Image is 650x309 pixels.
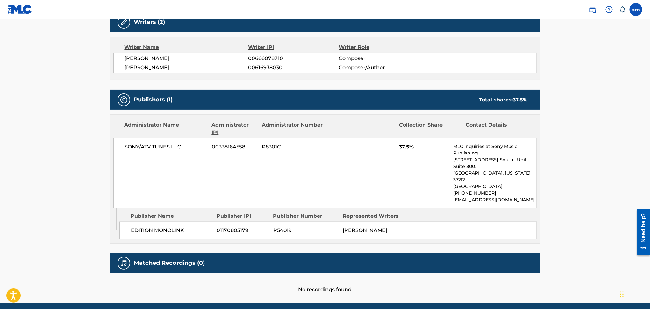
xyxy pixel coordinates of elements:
[619,6,626,13] div: Notifications
[339,64,421,72] span: Composer/Author
[131,227,212,234] span: EDITION MONOLINK
[343,227,388,233] span: [PERSON_NAME]
[466,121,528,136] div: Contact Details
[8,5,32,14] img: MLC Logo
[399,121,461,136] div: Collection Share
[605,6,613,13] img: help
[248,64,339,72] span: 00616938030
[618,278,650,309] iframe: Chat Widget
[343,212,408,220] div: Represented Writers
[125,143,207,151] span: SONY/ATV TUNES LLC
[217,212,268,220] div: Publisher IPI
[248,44,339,51] div: Writer IPI
[589,6,596,13] img: search
[125,64,248,72] span: [PERSON_NAME]
[399,143,448,151] span: 37.5%
[134,18,165,26] h5: Writers (2)
[339,44,421,51] div: Writer Role
[248,55,339,62] span: 00666078710
[120,18,128,26] img: Writers
[620,285,624,304] div: Drag
[120,259,128,267] img: Matched Recordings
[453,196,536,203] p: [EMAIL_ADDRESS][DOMAIN_NAME]
[120,96,128,104] img: Publishers
[131,212,212,220] div: Publisher Name
[586,3,599,16] a: Public Search
[110,273,540,293] div: No recordings found
[212,143,257,151] span: 00338164558
[134,96,173,103] h5: Publishers (1)
[273,212,338,220] div: Publisher Number
[453,170,536,183] p: [GEOGRAPHIC_DATA], [US_STATE] 37212
[603,3,616,16] div: Help
[262,143,324,151] span: P8301C
[453,156,536,170] p: [STREET_ADDRESS] South , Unit Suite 800,
[262,121,324,136] div: Administrator Number
[632,206,650,257] iframe: Resource Center
[212,121,257,136] div: Administrator IPI
[339,55,421,62] span: Composer
[134,259,205,267] h5: Matched Recordings (0)
[453,143,536,156] p: MLC Inquiries at Sony Music Publishing
[453,190,536,196] p: [PHONE_NUMBER]
[273,227,338,234] span: P540I9
[479,96,528,104] div: Total shares:
[125,55,248,62] span: [PERSON_NAME]
[513,97,528,103] span: 37.5 %
[630,3,642,16] div: User Menu
[453,183,536,190] p: [GEOGRAPHIC_DATA]
[217,227,268,234] span: 01170805179
[125,121,207,136] div: Administrator Name
[125,44,248,51] div: Writer Name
